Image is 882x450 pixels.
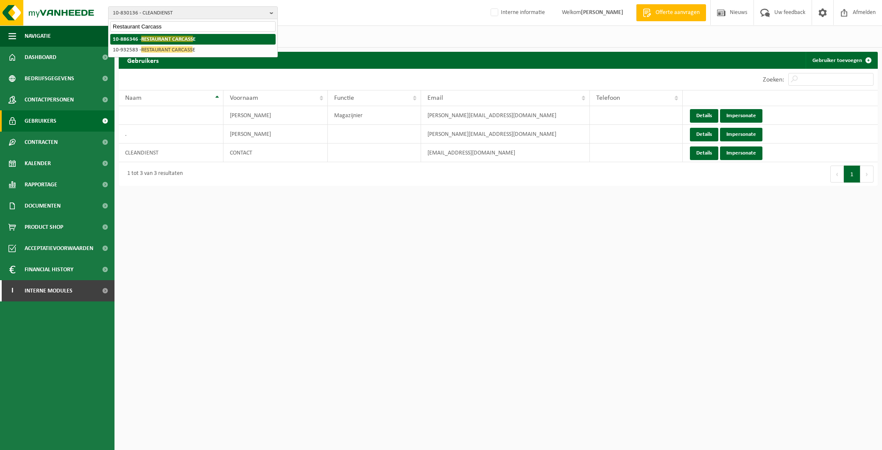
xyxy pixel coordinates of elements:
span: Acceptatievoorwaarden [25,238,93,259]
span: Email [427,95,443,101]
a: Impersonate [720,109,762,123]
label: Interne informatie [489,6,545,19]
button: 10-830136 - CLEANDIENST [108,6,278,19]
span: Contracten [25,132,58,153]
span: RESTAURANT CARCASS [141,36,193,42]
td: [PERSON_NAME][EMAIL_ADDRESS][DOMAIN_NAME] [421,106,590,125]
span: Telefoon [596,95,620,101]
span: Interne modules [25,280,73,301]
a: Offerte aanvragen [636,4,706,21]
span: Dashboard [25,47,56,68]
a: Gebruiker toevoegen [806,52,877,69]
td: [PERSON_NAME] [223,106,327,125]
td: [EMAIL_ADDRESS][DOMAIN_NAME] [421,143,590,162]
a: Impersonate [720,146,762,160]
span: I [8,280,16,301]
span: 10-830136 - CLEANDIENST [113,7,266,20]
td: CLEANDIENST [119,143,223,162]
span: Bedrijfsgegevens [25,68,74,89]
td: CONTACT [223,143,327,162]
button: 1 [844,166,860,183]
h2: Gebruikers [119,52,167,68]
li: 10-932583 - E [110,45,276,55]
div: 1 tot 3 van 3 resultaten [123,166,183,182]
span: RESTAURANT CARCASS [141,46,193,53]
span: Product Shop [25,217,63,238]
strong: [PERSON_NAME] [581,9,623,16]
a: Details [690,146,718,160]
td: . [119,125,223,143]
td: [PERSON_NAME] [223,125,327,143]
span: Naam [125,95,142,101]
td: [PERSON_NAME][EMAIL_ADDRESS][DOMAIN_NAME] [421,125,590,143]
button: Previous [830,166,844,183]
td: Magazijnier [328,106,421,125]
input: Zoeken naar gekoppelde vestigingen [110,21,276,32]
strong: 10-886346 - E [113,36,195,42]
button: Next [860,166,874,183]
span: Financial History [25,259,73,280]
span: Offerte aanvragen [653,8,702,17]
span: Contactpersonen [25,89,74,110]
span: Voornaam [230,95,258,101]
span: Navigatie [25,25,51,47]
a: Details [690,109,718,123]
a: Details [690,128,718,141]
span: Functie [334,95,354,101]
label: Zoeken: [763,76,784,83]
span: Kalender [25,153,51,174]
span: Rapportage [25,174,57,195]
span: Gebruikers [25,110,56,132]
span: Documenten [25,195,61,217]
a: Impersonate [720,128,762,141]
